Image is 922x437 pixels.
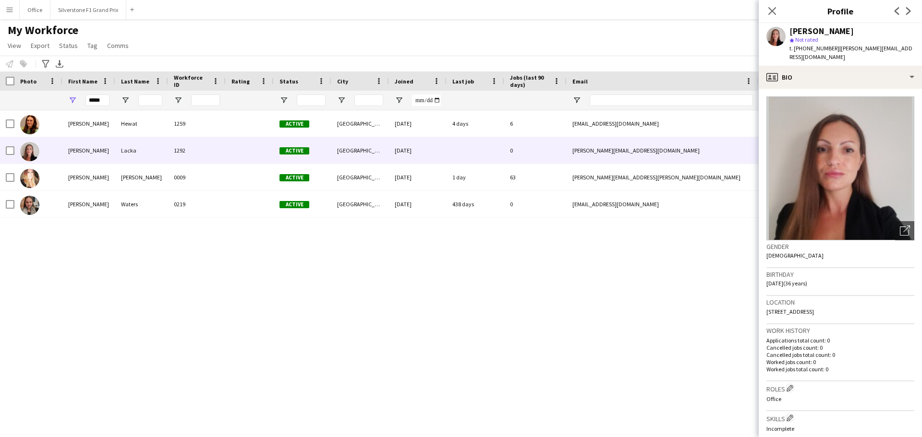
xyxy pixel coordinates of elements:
div: Lacka [115,137,168,164]
a: Comms [103,39,133,52]
input: Last Name Filter Input [138,94,162,106]
div: [GEOGRAPHIC_DATA] [331,110,389,137]
p: Cancelled jobs total count: 0 [766,351,914,358]
div: 0009 [168,164,226,190]
span: Active [279,147,309,154]
div: [PERSON_NAME] [62,110,115,137]
h3: Location [766,298,914,307]
span: t. [PHONE_NUMBER] [789,45,839,52]
div: [DATE] [389,164,447,190]
div: [PERSON_NAME] [789,27,854,35]
div: 438 days [447,191,504,217]
div: 0 [504,137,567,164]
span: Joined [395,78,413,85]
span: Active [279,174,309,181]
div: 1 day [447,164,504,190]
div: 1259 [168,110,226,137]
span: Export [31,41,49,50]
div: [EMAIL_ADDRESS][DOMAIN_NAME] [567,191,759,217]
div: Open photos pop-in [895,221,914,240]
div: [PERSON_NAME] [115,164,168,190]
img: Laura Waters [20,196,39,215]
a: Export [27,39,53,52]
div: [DATE] [389,137,447,164]
span: Active [279,201,309,208]
div: 4 days [447,110,504,137]
button: Open Filter Menu [174,96,182,105]
a: Tag [84,39,101,52]
img: Crew avatar or photo [766,96,914,240]
span: Workforce ID [174,74,208,88]
input: Workforce ID Filter Input [191,94,220,106]
span: [DATE] (36 years) [766,280,807,287]
div: 1292 [168,137,226,164]
button: Open Filter Menu [572,96,581,105]
div: [PERSON_NAME][EMAIL_ADDRESS][DOMAIN_NAME] [567,137,759,164]
a: View [4,39,25,52]
p: Cancelled jobs count: 0 [766,344,914,351]
input: Status Filter Input [297,94,326,106]
div: [DATE] [389,110,447,137]
p: Applications total count: 0 [766,337,914,344]
h3: Birthday [766,270,914,279]
button: Silverstone F1 Grand Prix [50,0,126,19]
div: Hewat [115,110,168,137]
span: Photo [20,78,36,85]
input: First Name Filter Input [85,94,109,106]
span: Tag [87,41,97,50]
div: [PERSON_NAME] [62,191,115,217]
span: Rating [231,78,250,85]
button: Open Filter Menu [395,96,403,105]
span: Office [766,395,781,402]
span: View [8,41,21,50]
span: Active [279,120,309,128]
h3: Roles [766,383,914,393]
span: City [337,78,348,85]
img: Laura Lacka [20,142,39,161]
div: [DATE] [389,191,447,217]
span: First Name [68,78,97,85]
div: 63 [504,164,567,190]
app-action-btn: Advanced filters [40,58,51,70]
p: Incomplete [766,425,914,432]
button: Open Filter Menu [337,96,346,105]
img: Laura Hewat [20,115,39,134]
span: [DEMOGRAPHIC_DATA] [766,252,824,259]
div: [GEOGRAPHIC_DATA] [331,137,389,164]
div: [PERSON_NAME][EMAIL_ADDRESS][PERSON_NAME][DOMAIN_NAME] [567,164,759,190]
span: Last job [452,78,474,85]
div: 0219 [168,191,226,217]
div: 6 [504,110,567,137]
span: Email [572,78,588,85]
p: Worked jobs count: 0 [766,358,914,366]
span: Status [279,78,298,85]
h3: Work history [766,326,914,335]
span: | [PERSON_NAME][EMAIL_ADDRESS][DOMAIN_NAME] [789,45,912,60]
span: [STREET_ADDRESS] [766,308,814,315]
input: Email Filter Input [590,94,753,106]
span: Jobs (last 90 days) [510,74,549,88]
h3: Skills [766,413,914,423]
h3: Profile [759,5,922,17]
div: [GEOGRAPHIC_DATA] [331,191,389,217]
div: [GEOGRAPHIC_DATA] [331,164,389,190]
div: 0 [504,191,567,217]
div: [EMAIL_ADDRESS][DOMAIN_NAME] [567,110,759,137]
button: Open Filter Menu [279,96,288,105]
div: [PERSON_NAME] [62,137,115,164]
span: Last Name [121,78,149,85]
div: Waters [115,191,168,217]
span: Comms [107,41,129,50]
span: Not rated [795,36,818,43]
button: Open Filter Menu [68,96,77,105]
img: Laura Pearson [20,169,39,188]
a: Status [55,39,82,52]
div: [PERSON_NAME] [62,164,115,190]
div: Bio [759,66,922,89]
p: Worked jobs total count: 0 [766,366,914,373]
app-action-btn: Export XLSX [54,58,65,70]
input: City Filter Input [354,94,383,106]
h3: Gender [766,242,914,251]
input: Joined Filter Input [412,94,441,106]
span: My Workforce [8,23,78,37]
